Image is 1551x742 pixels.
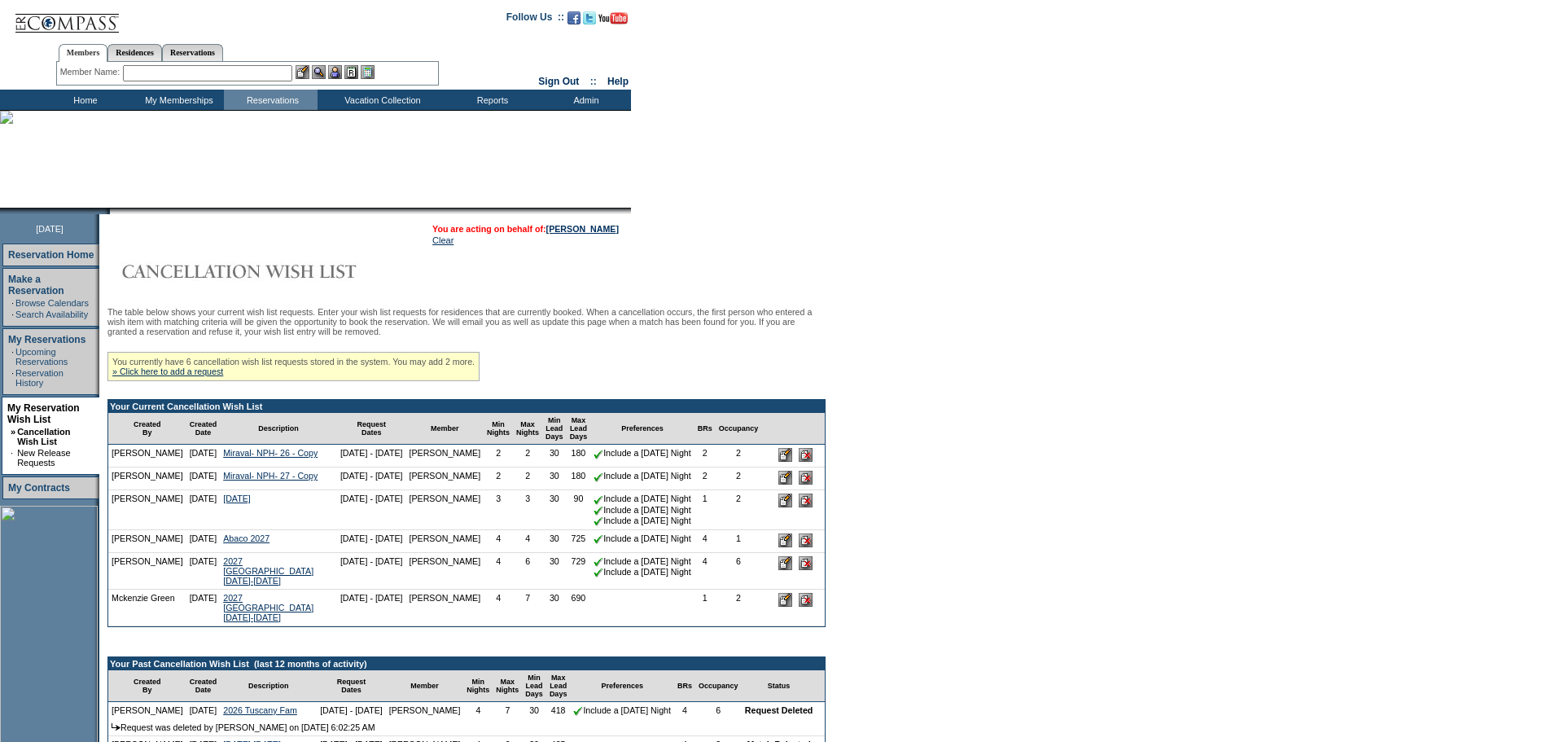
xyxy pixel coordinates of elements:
[567,445,591,468] td: 180
[594,516,691,525] nobr: Include a [DATE] Night
[799,471,813,485] input: Delete this Request
[506,10,564,29] td: Follow Us ::
[108,530,186,553] td: [PERSON_NAME]
[484,590,513,626] td: 4
[8,249,94,261] a: Reservation Home
[108,657,825,670] td: Your Past Cancellation Wish List (last 12 months of activity)
[320,705,383,715] nobr: [DATE] - [DATE]
[112,367,223,376] a: » Click here to add a request
[108,400,825,413] td: Your Current Cancellation Wish List
[11,347,14,367] td: ·
[567,468,591,490] td: 180
[17,448,70,468] a: New Release Requests
[484,530,513,553] td: 4
[108,670,186,702] td: Created By
[567,16,581,26] a: Become our fan on Facebook
[340,448,403,458] nobr: [DATE] - [DATE]
[15,298,89,308] a: Browse Calendars
[130,90,224,110] td: My Memberships
[386,702,464,719] td: [PERSON_NAME]
[594,472,603,482] img: chkSmaller.gif
[108,468,186,490] td: [PERSON_NAME]
[594,450,603,459] img: chkSmaller.gif
[223,533,269,543] a: Abaco 2027
[405,530,484,553] td: [PERSON_NAME]
[674,702,695,719] td: 4
[594,567,691,577] nobr: Include a [DATE] Night
[778,494,792,507] input: Edit this Request
[542,590,567,626] td: 30
[484,445,513,468] td: 2
[513,553,542,590] td: 6
[386,670,464,702] td: Member
[546,224,619,234] a: [PERSON_NAME]
[513,490,542,530] td: 3
[463,702,493,719] td: 4
[538,76,579,87] a: Sign Out
[108,719,825,736] td: Request was deleted by [PERSON_NAME] on [DATE] 6:02:25 AM
[567,413,591,445] td: Max Lead Days
[745,705,813,715] nobr: Request Deleted
[573,705,671,715] nobr: Include a [DATE] Night
[405,553,484,590] td: [PERSON_NAME]
[542,530,567,553] td: 30
[107,255,433,288] img: Cancellation Wish List
[223,494,251,503] a: [DATE]
[11,448,15,468] td: ·
[312,65,326,79] img: View
[223,471,318,481] a: Miraval- NPH- 27 - Copy
[542,445,567,468] td: 30
[570,670,674,702] td: Preferences
[694,530,716,553] td: 4
[318,90,444,110] td: Vacation Collection
[220,413,337,445] td: Description
[598,12,628,24] img: Subscribe to our YouTube Channel
[716,490,762,530] td: 2
[567,490,591,530] td: 90
[405,413,484,445] td: Member
[484,553,513,590] td: 4
[778,471,792,485] input: Edit this Request
[340,494,403,503] nobr: [DATE] - [DATE]
[8,334,85,345] a: My Reservations
[223,593,313,622] a: 2027 [GEOGRAPHIC_DATA] [DATE]-[DATE]
[104,208,110,214] img: promoShadowLeftCorner.gif
[11,368,14,388] td: ·
[694,445,716,468] td: 2
[522,670,546,702] td: Min Lead Days
[432,224,619,234] span: You are acting on behalf of:
[590,76,597,87] span: ::
[15,310,88,319] a: Search Availability
[583,11,596,24] img: Follow us on Twitter
[108,490,186,530] td: [PERSON_NAME]
[36,224,64,234] span: [DATE]
[186,413,221,445] td: Created Date
[674,670,695,702] td: BRs
[513,413,542,445] td: Max Nights
[778,556,792,570] input: Edit this Request
[542,490,567,530] td: 30
[799,494,813,507] input: Delete this Request
[186,530,221,553] td: [DATE]
[444,90,537,110] td: Reports
[112,723,120,731] img: arrow.gif
[186,490,221,530] td: [DATE]
[799,448,813,462] input: Delete this Request
[778,593,792,607] input: Edit this Request
[340,593,403,603] nobr: [DATE] - [DATE]
[567,530,591,553] td: 725
[594,471,691,481] nobr: Include a [DATE] Night
[59,44,108,62] a: Members
[546,670,571,702] td: Max Lead Days
[594,516,603,526] img: chkSmaller.gif
[493,670,522,702] td: Max Nights
[567,553,591,590] td: 729
[594,568,603,577] img: chkSmaller.gif
[694,490,716,530] td: 1
[108,413,186,445] td: Created By
[11,298,14,308] td: ·
[695,702,742,719] td: 6
[340,533,403,543] nobr: [DATE] - [DATE]
[567,590,591,626] td: 690
[107,352,480,381] div: You currently have 6 cancellation wish list requests stored in the system. You may add 2 more.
